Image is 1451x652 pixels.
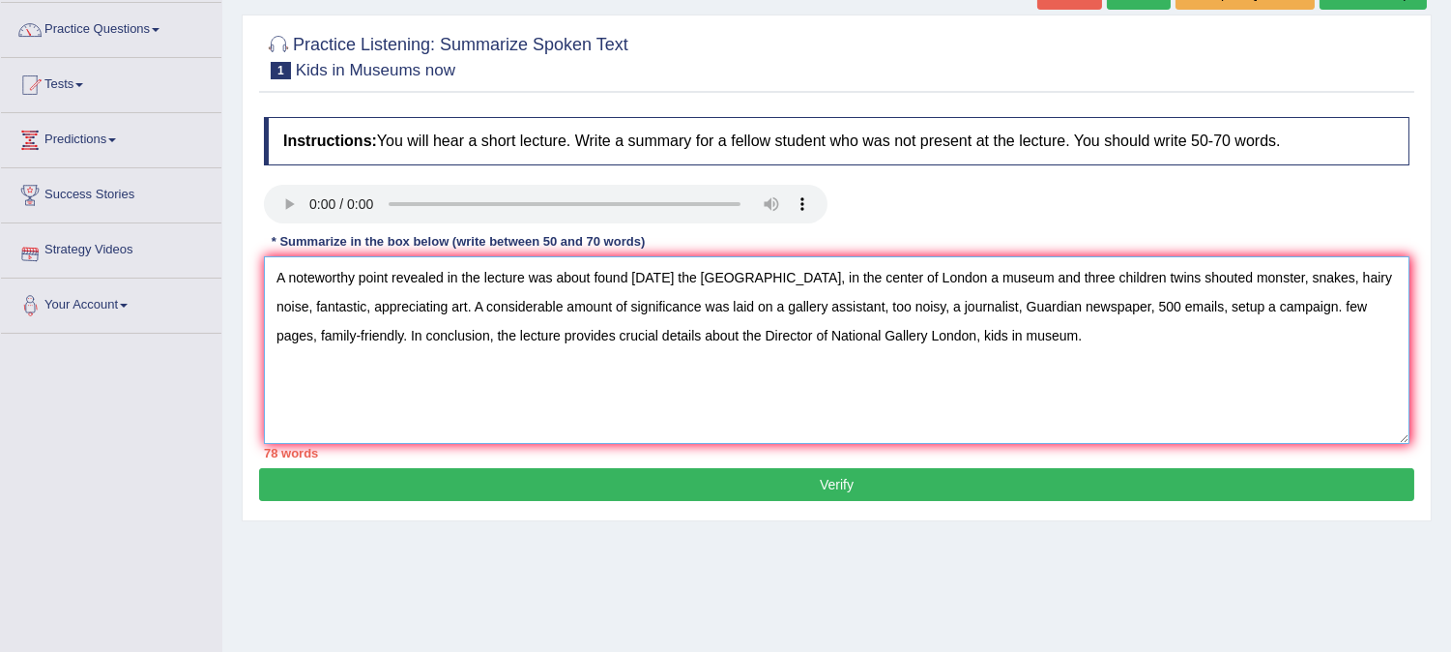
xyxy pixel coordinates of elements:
a: Practice Questions [1,3,221,51]
b: Instructions: [283,133,377,149]
h4: You will hear a short lecture. Write a summary for a fellow student who was not present at the le... [264,117,1409,165]
div: 78 words [264,444,1409,462]
button: Verify [259,468,1414,501]
a: Predictions [1,113,221,162]
a: Tests [1,58,221,106]
small: Kids in Museums now [296,61,455,79]
a: Strategy Videos [1,223,221,272]
a: Your Account [1,279,221,327]
div: * Summarize in the box below (write between 50 and 70 words) [264,233,653,252]
h2: Practice Listening: Summarize Spoken Text [264,31,628,79]
a: Success Stories [1,168,221,217]
span: 1 [271,62,291,79]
